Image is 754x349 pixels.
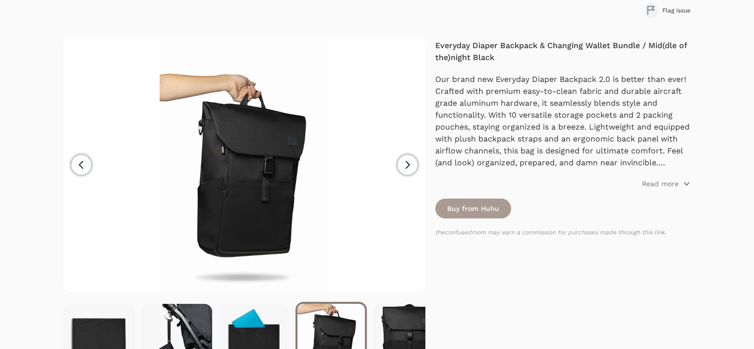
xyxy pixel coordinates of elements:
[642,179,691,189] button: Read more
[644,3,691,18] button: Flag issue
[435,199,511,218] a: Buy from Huhu
[662,6,691,14] span: Flag issue
[642,179,679,189] p: Read more
[435,73,691,169] p: Our brand new Everyday Diaper Backpack 2.0 is better than ever! Crafted with premium easy-to-clea...
[435,228,691,236] p: theconfusedmom may earn a commission for purchases made through this link.
[435,40,691,64] h4: Everyday Diaper Backpack & Changing Wallet Bundle / Mid(dle of the)night Black
[160,38,329,292] img: Hand holding black backpack by its top handle against white background.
